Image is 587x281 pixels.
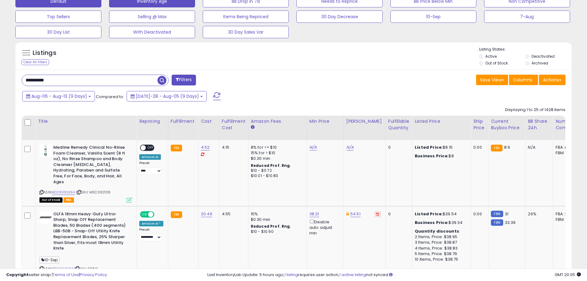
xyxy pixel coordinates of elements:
[415,240,466,245] div: 3 Items, Price: $38.87
[39,211,52,224] img: 21MbAq4H6DL._SL40_.jpg
[415,229,466,234] div: :
[251,168,302,173] div: $10 - $11.72
[222,118,246,131] div: Fulfillment Cost
[556,211,576,217] div: FBA: 2
[38,118,134,125] div: Title
[509,75,538,85] button: Columns
[251,125,255,130] small: Amazon Fees.
[109,26,195,38] button: With Deactivated
[309,118,341,125] div: Min Price
[141,212,148,217] span: ON
[485,60,508,66] label: Out of Stock
[33,49,56,57] h5: Listings
[473,211,483,217] div: 0.00
[139,221,163,226] div: Amazon AI *
[415,228,459,234] b: Quantity discounts
[251,211,302,217] div: 15%
[139,118,165,125] div: Repricing
[109,10,195,23] button: Selling @ Max
[388,118,410,131] div: Fulfillable Quantity
[346,144,354,151] a: N/A
[388,145,407,150] div: 0
[251,156,302,161] div: $0.30 min
[171,211,182,218] small: FBA
[476,75,508,85] button: Save View
[415,211,443,217] b: Listed Price:
[76,190,111,195] span: | SKU: MSC092108
[504,144,510,150] span: 8.9
[532,54,555,59] label: Deactivated
[80,272,107,278] a: Privacy Policy
[473,118,486,131] div: Ship Price
[15,26,101,38] button: 30 Day List
[53,145,128,186] b: Medline Remedy Clinical No-Rinse Foam Cleanser, Vanilla Scent (8 fl oz), No Rinse Shampoo and Bod...
[505,211,508,217] span: 31
[556,118,578,131] div: Num of Comp.
[207,272,581,278] div: Last InventoryLab Update: 5 hours ago, requires user action, not synced.
[415,153,449,159] b: Business Price:
[491,211,503,217] small: FBM
[339,272,366,278] a: 1 active listing
[556,150,576,156] div: FBM: n/a
[555,272,581,278] span: 2025-08-13 20:05 GMT
[284,272,298,278] a: 1 listing
[491,118,523,131] div: Current Buybox Price
[6,272,107,278] div: seller snap | |
[201,144,210,151] a: 4.52
[528,211,548,217] div: 26%
[251,163,291,168] b: Reduced Prof. Rng.
[251,229,302,234] div: $10 - $10.90
[513,77,532,83] span: Columns
[63,197,74,203] span: FBA
[309,144,317,151] a: N/A
[415,234,466,240] div: 2 Items, Price: $38.95
[171,118,196,125] div: Fulfillment
[251,145,302,150] div: 8% for <= $10
[296,10,382,23] button: 30 Day Decrease
[127,91,207,101] button: [DATE]-28 - Aug-05 (9 Days)
[484,10,570,23] button: 7-Aug
[222,211,243,217] div: 4.55
[251,217,302,222] div: $0.30 min
[415,144,443,150] b: Listed Price:
[139,154,161,160] div: Amazon AI
[388,211,407,217] div: 0
[415,220,449,225] b: Business Price:
[415,145,466,150] div: $8.15
[6,272,29,278] strong: Copyright
[539,75,565,85] button: Actions
[139,161,163,175] div: Preset:
[96,94,124,100] span: Compared to:
[251,173,302,179] div: $10.01 - $10.83
[251,224,291,229] b: Reduced Prof. Rng.
[39,197,63,203] span: All listings that are currently out of stock and unavailable for purchase on Amazon
[22,59,49,65] div: Clear All Filters
[52,190,75,195] a: B00839SX9A
[415,246,466,251] div: 4 Items, Price: $38.83
[473,145,483,150] div: 0.00
[222,145,243,150] div: 4.15
[415,211,466,217] div: $39.54
[172,75,196,85] button: Filters
[171,145,182,151] small: FBA
[39,145,132,202] div: ASIN:
[139,228,163,242] div: Preset:
[350,211,361,217] a: 54.51
[39,256,59,263] span: 10-Sep
[556,145,576,150] div: FBA: n/a
[415,251,466,257] div: 5 Items, Price: $38.79
[22,91,95,101] button: Aug-06 - Aug-13 (9 Days)
[485,54,497,59] label: Active
[415,220,466,225] div: $39.34
[505,220,516,225] span: 33.39
[53,272,79,278] a: Terms of Use
[505,107,565,113] div: Displaying 1 to 25 of 1428 items
[251,118,304,125] div: Amazon Fees
[201,118,217,125] div: Cost
[491,219,503,226] small: FBM
[136,93,199,99] span: [DATE]-28 - Aug-05 (9 Days)
[532,60,548,66] label: Archived
[153,212,163,217] span: OFF
[53,211,128,253] b: OLFA 18mm Heavy-Duty Ultra-Sharp, Snap Off Replacement Blades, 50 Blades (400 segments) LBB-50B -...
[491,145,502,151] small: FBA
